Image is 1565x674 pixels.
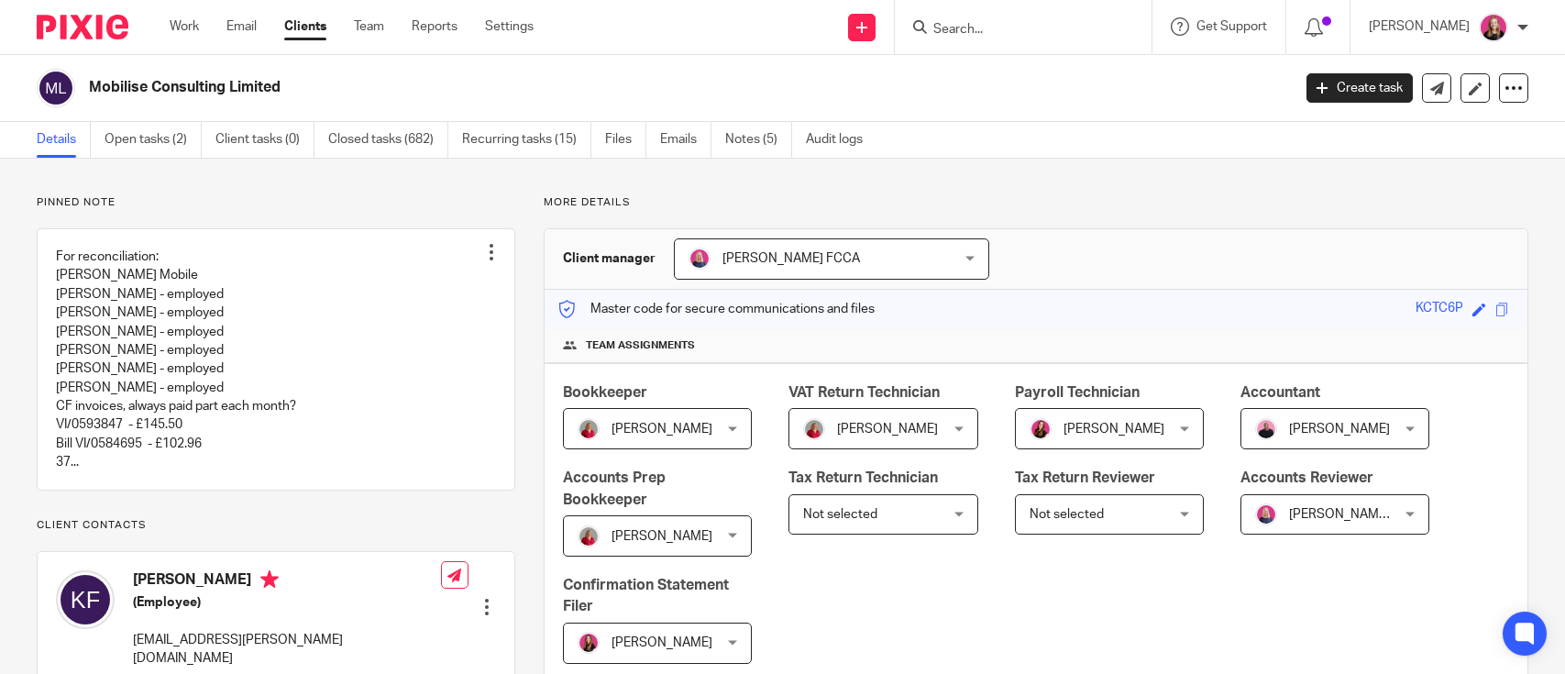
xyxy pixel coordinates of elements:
[544,195,1528,210] p: More details
[485,17,534,36] a: Settings
[412,17,457,36] a: Reports
[260,570,279,589] i: Primary
[578,525,600,547] img: fd10cc094e9b0-100.png
[1369,17,1470,36] p: [PERSON_NAME]
[586,338,695,353] span: Team assignments
[1416,299,1463,320] div: KCTC6P
[1030,418,1052,440] img: 21.png
[612,530,712,543] span: [PERSON_NAME]
[837,423,938,436] span: [PERSON_NAME]
[1255,503,1277,525] img: Cheryl%20Sharp%20FCCA.png
[1306,73,1413,103] a: Create task
[215,122,314,158] a: Client tasks (0)
[725,122,792,158] a: Notes (5)
[605,122,646,158] a: Files
[37,122,91,158] a: Details
[37,518,515,533] p: Client contacts
[37,69,75,107] img: svg%3E
[170,17,199,36] a: Work
[37,195,515,210] p: Pinned note
[563,249,656,268] h3: Client manager
[803,508,877,521] span: Not selected
[788,470,938,485] span: Tax Return Technician
[1479,13,1508,42] img: Team%20headshots.png
[1196,20,1267,33] span: Get Support
[612,636,712,649] span: [PERSON_NAME]
[806,122,876,158] a: Audit logs
[612,423,712,436] span: [PERSON_NAME]
[788,385,940,400] span: VAT Return Technician
[328,122,448,158] a: Closed tasks (682)
[1240,470,1373,485] span: Accounts Reviewer
[689,248,711,270] img: Cheryl%20Sharp%20FCCA.png
[578,418,600,440] img: fd10cc094e9b0-100.png
[1064,423,1164,436] span: [PERSON_NAME]
[56,570,115,629] img: svg%3E
[558,300,875,318] p: Master code for secure communications and files
[563,470,666,506] span: Accounts Prep Bookkeeper
[1255,418,1277,440] img: Bio%20-%20Kemi%20.png
[660,122,711,158] a: Emails
[1240,385,1320,400] span: Accountant
[462,122,591,158] a: Recurring tasks (15)
[133,593,441,612] h5: (Employee)
[1289,508,1427,521] span: [PERSON_NAME] FCCA
[284,17,326,36] a: Clients
[226,17,257,36] a: Email
[722,252,860,265] span: [PERSON_NAME] FCCA
[803,418,825,440] img: fd10cc094e9b0-100.png
[1030,508,1104,521] span: Not selected
[133,570,441,593] h4: [PERSON_NAME]
[578,632,600,654] img: 17.png
[37,15,128,39] img: Pixie
[563,578,729,613] span: Confirmation Statement Filer
[1015,385,1140,400] span: Payroll Technician
[563,385,647,400] span: Bookkeeper
[1015,470,1155,485] span: Tax Return Reviewer
[931,22,1097,39] input: Search
[89,78,1041,97] h2: Mobilise Consulting Limited
[133,631,441,668] p: [EMAIL_ADDRESS][PERSON_NAME][DOMAIN_NAME]
[354,17,384,36] a: Team
[1289,423,1390,436] span: [PERSON_NAME]
[105,122,202,158] a: Open tasks (2)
